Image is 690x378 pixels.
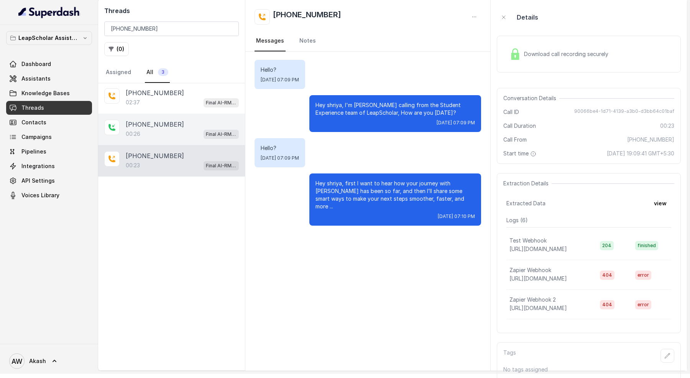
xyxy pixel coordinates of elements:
span: Start time [503,150,538,157]
p: Hello? [261,66,299,74]
span: error [635,300,651,309]
text: AW [11,357,22,365]
span: Integrations [21,162,55,170]
a: Assigned [104,62,133,83]
h2: [PHONE_NUMBER] [273,9,341,25]
p: Zapier Webhook 3 [509,325,556,333]
a: Pipelines [6,145,92,158]
a: Akash [6,350,92,372]
p: [PHONE_NUMBER] [126,151,184,160]
nav: Tabs [104,62,239,83]
span: Contacts [21,119,46,126]
span: [URL][DOMAIN_NAME] [509,275,567,282]
input: Search by Call ID or Phone Number [104,21,239,36]
span: Akash [29,357,46,365]
span: Call ID [503,108,519,116]
span: 3 [158,68,168,76]
p: LeapScholar Assistant [18,33,80,43]
span: Campaigns [21,133,52,141]
a: Campaigns [6,130,92,144]
a: Assistants [6,72,92,86]
a: Dashboard [6,57,92,71]
p: Final AI-RM - Exam Booked [206,130,237,138]
img: light.svg [18,6,80,18]
span: Extracted Data [506,200,545,207]
p: Logs ( 6 ) [506,216,671,224]
p: Hey shriya, I'm [PERSON_NAME] calling from the Student Experience team of LeapScholar, How are yo... [315,101,475,117]
p: Final AI-RM - Exam Booked [206,162,237,170]
p: Zapier Webhook 2 [509,296,556,304]
p: No tags assigned [503,366,674,373]
p: [PHONE_NUMBER] [126,88,184,97]
p: [PHONE_NUMBER] [126,120,184,129]
span: [URL][DOMAIN_NAME] [509,246,567,252]
span: 90066be4-1d71-4139-a3b0-d3bb64c01baf [574,108,674,116]
button: LeapScholar Assistant [6,31,92,45]
span: [DATE] 07:09 PM [261,77,299,83]
button: (0) [104,42,129,56]
span: Call Duration [503,122,536,130]
a: Voices Library [6,188,92,202]
span: Call From [503,136,527,144]
span: 204 [600,241,614,250]
p: Details [517,13,538,22]
button: view [649,196,671,210]
p: Hey shriya, first I want to hear how your journey with [PERSON_NAME] has been so far, and then I’... [315,180,475,210]
span: Assistants [21,75,51,83]
span: [DATE] 07:09 PM [437,120,475,126]
span: [DATE] 19:09:41 GMT+5:30 [607,150,674,157]
p: Final AI-RM - Exam Booked [206,99,237,107]
span: Extraction Details [503,180,552,187]
p: Tags [503,349,516,363]
a: All3 [145,62,170,83]
a: Notes [298,31,317,51]
span: 00:23 [660,122,674,130]
span: 404 [600,271,614,280]
span: Threads [21,104,44,112]
p: 00:26 [126,130,140,138]
a: Integrations [6,159,92,173]
span: Download call recording securely [524,50,611,58]
a: Contacts [6,116,92,129]
p: 02:37 [126,99,140,106]
span: API Settings [21,177,55,185]
nav: Tabs [255,31,481,51]
p: Hello? [261,144,299,152]
span: Knowledge Bases [21,89,70,97]
span: Voices Library [21,191,59,199]
a: API Settings [6,174,92,188]
span: Pipelines [21,148,46,155]
span: [PHONE_NUMBER] [627,136,674,144]
img: Lock Icon [509,48,521,60]
span: finished [635,241,658,250]
p: 00:23 [126,162,140,169]
span: Dashboard [21,60,51,68]
span: error [635,271,651,280]
p: Test Webhook [509,237,547,244]
span: [DATE] 07:09 PM [261,155,299,161]
span: [DATE] 07:10 PM [438,213,475,220]
a: Messages [255,31,286,51]
span: [URL][DOMAIN_NAME] [509,305,567,311]
a: Knowledge Bases [6,86,92,100]
span: 404 [600,300,614,309]
h2: Threads [104,6,239,15]
a: Threads [6,101,92,115]
p: Zapier Webhook [509,266,551,274]
span: Conversation Details [503,94,559,102]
